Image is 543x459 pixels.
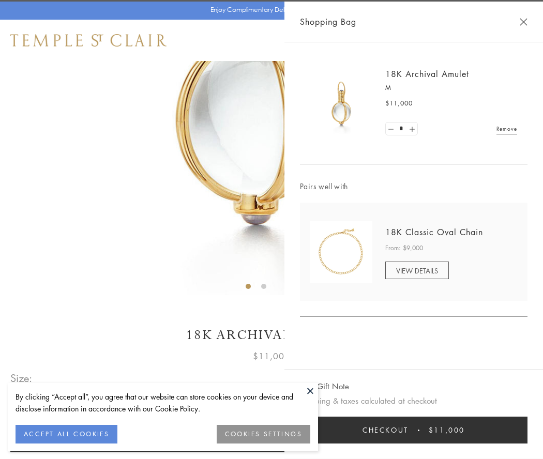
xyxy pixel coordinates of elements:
[300,180,527,192] span: Pairs well with
[300,380,349,393] button: Add Gift Note
[385,98,413,109] span: $11,000
[496,123,517,134] a: Remove
[217,425,310,443] button: COOKIES SETTINGS
[385,262,449,279] a: VIEW DETAILS
[363,424,409,436] span: Checkout
[385,68,469,80] a: 18K Archival Amulet
[10,326,533,344] h1: 18K Archival Amulet
[520,18,527,26] button: Close Shopping Bag
[310,72,372,134] img: 18K Archival Amulet
[300,417,527,443] button: Checkout $11,000
[300,15,356,28] span: Shopping Bag
[10,370,33,387] span: Size:
[385,243,423,253] span: From: $9,000
[310,221,372,283] img: N88865-OV18
[10,34,167,47] img: Temple St. Clair
[406,123,417,135] a: Set quantity to 2
[16,391,310,415] div: By clicking “Accept all”, you agree that our website can store cookies on your device and disclos...
[210,5,328,15] p: Enjoy Complimentary Delivery & Returns
[429,424,465,436] span: $11,000
[253,349,290,363] span: $11,000
[300,394,527,407] p: Shipping & taxes calculated at checkout
[385,83,517,93] p: M
[396,266,438,276] span: VIEW DETAILS
[386,123,396,135] a: Set quantity to 0
[16,425,117,443] button: ACCEPT ALL COOKIES
[385,226,483,238] a: 18K Classic Oval Chain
